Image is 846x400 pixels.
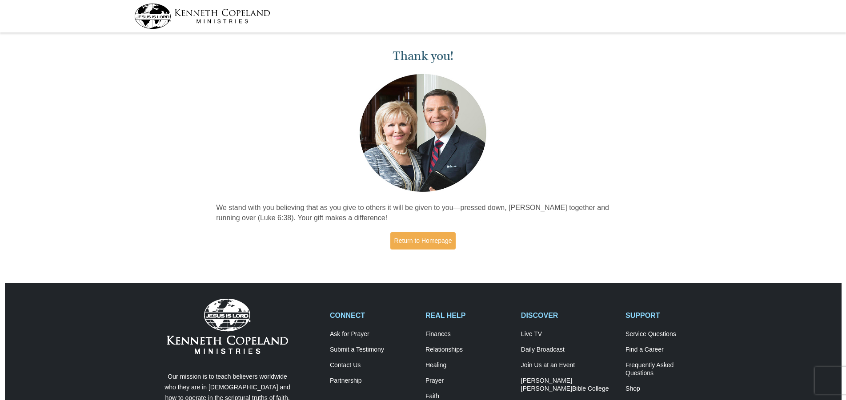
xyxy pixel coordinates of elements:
a: Relationships [425,346,512,354]
h2: REAL HELP [425,311,512,320]
a: Healing [425,361,512,369]
a: Return to Homepage [390,232,456,250]
img: kcm-header-logo.svg [134,4,270,29]
a: [PERSON_NAME] [PERSON_NAME]Bible College [521,377,616,393]
a: Daily Broadcast [521,346,616,354]
a: Prayer [425,377,512,385]
a: Submit a Testimony [330,346,416,354]
a: Frequently AskedQuestions [625,361,712,377]
h2: CONNECT [330,311,416,320]
h2: DISCOVER [521,311,616,320]
a: Live TV [521,330,616,338]
a: Partnership [330,377,416,385]
a: Contact Us [330,361,416,369]
img: Kenneth and Gloria [357,72,489,194]
a: Find a Career [625,346,712,354]
a: Finances [425,330,512,338]
h2: SUPPORT [625,311,712,320]
a: Shop [625,385,712,393]
a: Join Us at an Event [521,361,616,369]
a: Ask for Prayer [330,330,416,338]
a: Service Questions [625,330,712,338]
img: Kenneth Copeland Ministries [167,299,288,354]
h1: Thank you! [216,49,630,63]
span: Bible College [572,385,609,392]
p: We stand with you believing that as you give to others it will be given to you—pressed down, [PER... [216,203,630,223]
